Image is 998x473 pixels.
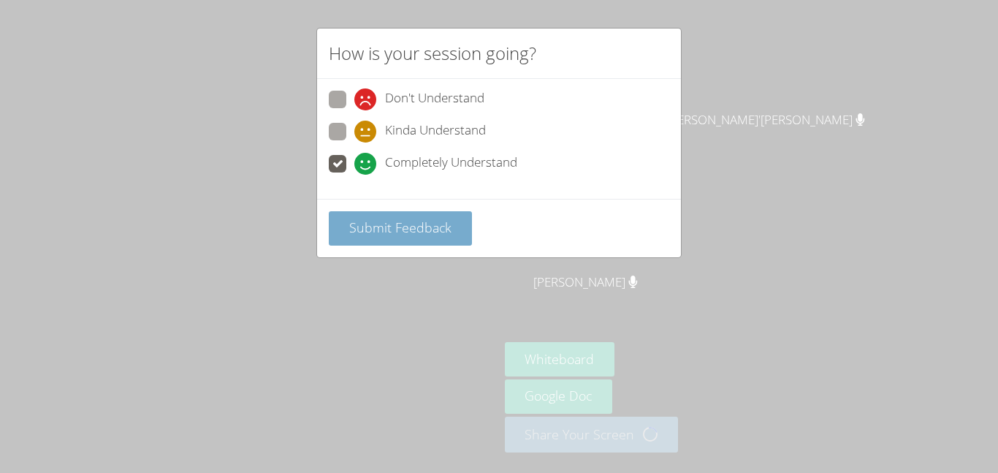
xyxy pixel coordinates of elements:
span: Don't Understand [385,88,484,110]
span: Completely Understand [385,153,517,175]
span: Kinda Understand [385,121,486,143]
h2: How is your session going? [329,40,536,67]
span: Submit Feedback [349,219,452,236]
button: Submit Feedback [329,211,472,246]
